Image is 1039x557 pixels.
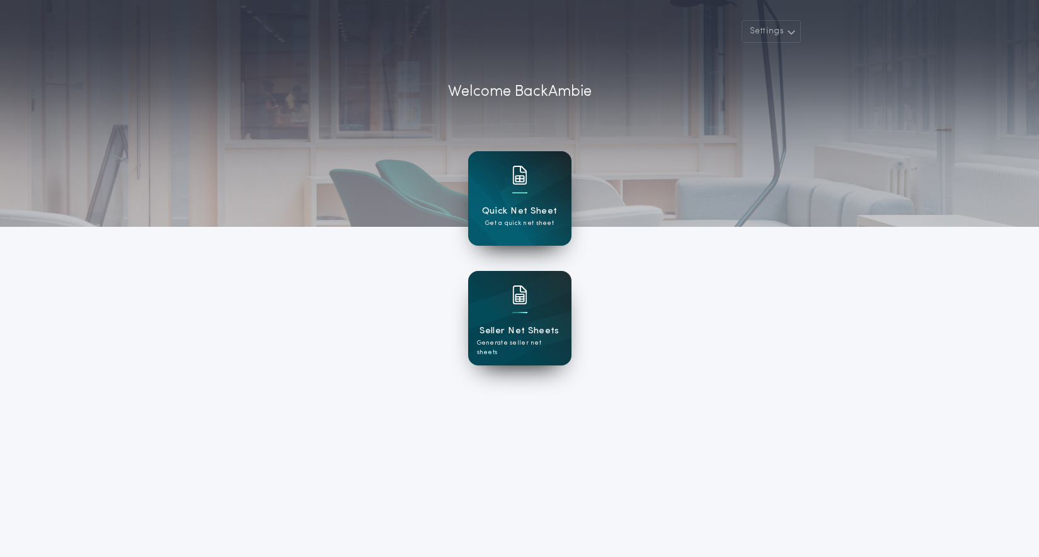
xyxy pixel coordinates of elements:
p: Welcome Back Ambie [448,81,592,103]
button: Settings [742,20,801,43]
h1: Quick Net Sheet [482,204,558,219]
a: card iconQuick Net SheetGet a quick net sheet [468,151,571,246]
img: card icon [512,285,527,304]
h1: Seller Net Sheets [479,324,560,338]
a: card iconSeller Net SheetsGenerate seller net sheets [468,271,571,365]
p: Get a quick net sheet [485,219,554,228]
img: card icon [512,166,527,185]
p: Generate seller net sheets [477,338,563,357]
